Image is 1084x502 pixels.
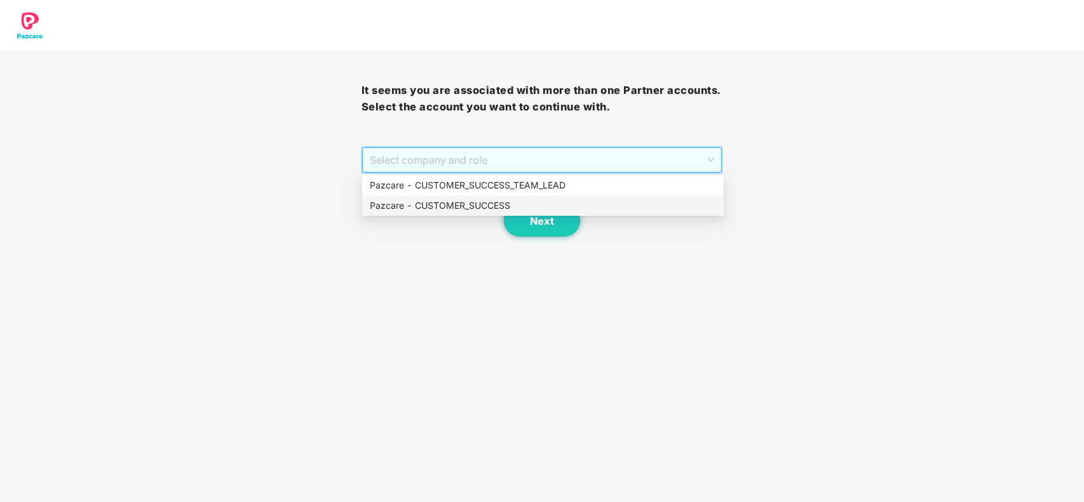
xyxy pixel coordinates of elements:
[362,83,723,115] h3: It seems you are associated with more than one Partner accounts. Select the account you want to c...
[530,215,554,227] span: Next
[370,148,715,172] span: Select company and role
[370,178,716,192] div: Pazcare - CUSTOMER_SUCCESS_TEAM_LEAD
[362,195,724,216] div: Pazcare - CUSTOMER_SUCCESS
[370,199,716,213] div: Pazcare - CUSTOMER_SUCCESS
[362,175,724,195] div: Pazcare - CUSTOMER_SUCCESS_TEAM_LEAD
[504,205,580,237] button: Next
